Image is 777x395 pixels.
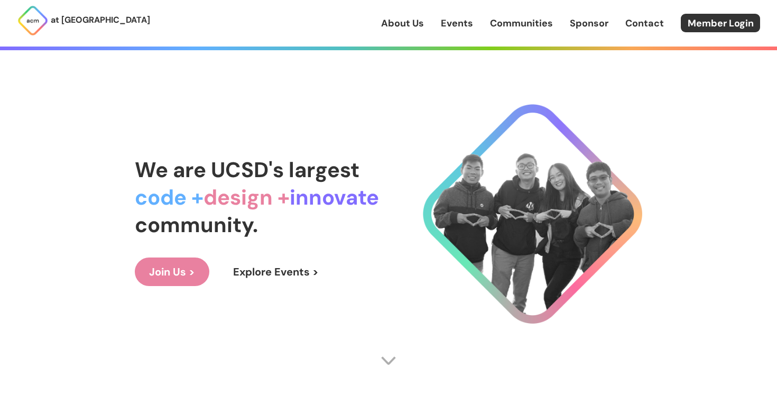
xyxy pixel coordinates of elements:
a: at [GEOGRAPHIC_DATA] [17,5,150,36]
img: ACM Logo [17,5,49,36]
a: Contact [625,16,664,30]
a: About Us [381,16,424,30]
span: design + [203,183,290,211]
a: Explore Events > [219,258,333,286]
span: community. [135,211,258,238]
a: Member Login [681,14,760,32]
a: Join Us > [135,258,209,286]
span: We are UCSD's largest [135,156,359,183]
img: Scroll Arrow [381,353,396,369]
a: Communities [490,16,553,30]
span: code + [135,183,203,211]
p: at [GEOGRAPHIC_DATA] [51,13,150,27]
a: Sponsor [570,16,608,30]
span: innovate [290,183,379,211]
a: Events [441,16,473,30]
img: Cool Logo [423,104,642,324]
